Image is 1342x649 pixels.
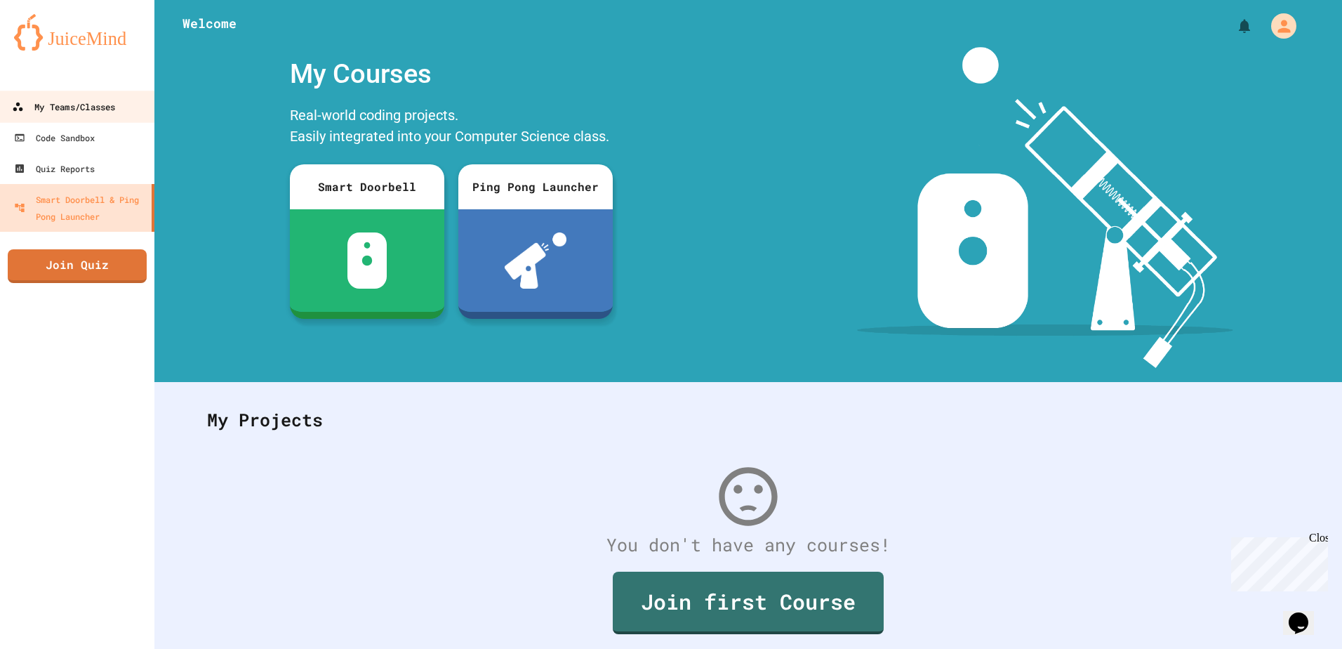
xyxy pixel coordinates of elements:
a: Join Quiz [8,249,147,283]
div: You don't have any courses! [193,532,1303,558]
iframe: chat widget [1283,593,1328,635]
div: My Teams/Classes [12,98,115,116]
a: Join first Course [613,572,884,634]
div: Ping Pong Launcher [458,164,613,209]
div: Quiz Reports [14,160,95,177]
div: Chat with us now!Close [6,6,97,89]
img: ppl-with-ball.png [505,232,567,289]
div: My Courses [283,47,620,101]
div: My Projects [193,393,1303,447]
iframe: chat widget [1225,532,1328,591]
img: logo-orange.svg [14,14,140,51]
img: sdb-white.svg [347,232,387,289]
div: Real-world coding projects. Easily integrated into your Computer Science class. [283,101,620,154]
div: My Notifications [1210,14,1256,38]
img: banner-image-my-projects.png [857,47,1233,368]
div: Smart Doorbell & Ping Pong Launcher [14,191,146,225]
div: Smart Doorbell [290,164,444,209]
div: Code Sandbox [14,129,95,146]
div: My Account [1256,10,1300,42]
